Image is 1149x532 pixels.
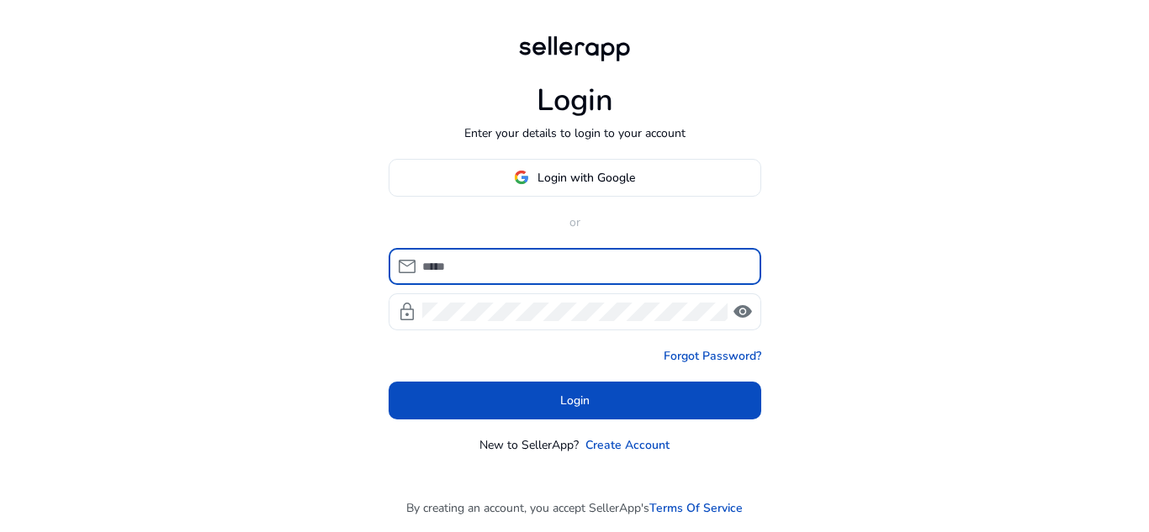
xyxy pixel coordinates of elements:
img: google-logo.svg [514,170,529,185]
button: Login [389,382,761,419]
a: Create Account [585,436,670,454]
span: Login with Google [537,169,635,187]
p: or [389,213,761,231]
span: visibility [733,302,753,322]
button: Login with Google [389,159,761,197]
h1: Login [537,82,613,119]
p: New to SellerApp? [479,436,579,454]
span: lock [397,302,417,322]
p: Enter your details to login to your account [464,124,686,142]
a: Terms Of Service [649,499,743,517]
a: Forgot Password? [664,347,761,365]
span: Login [560,392,590,409]
span: mail [397,256,417,277]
